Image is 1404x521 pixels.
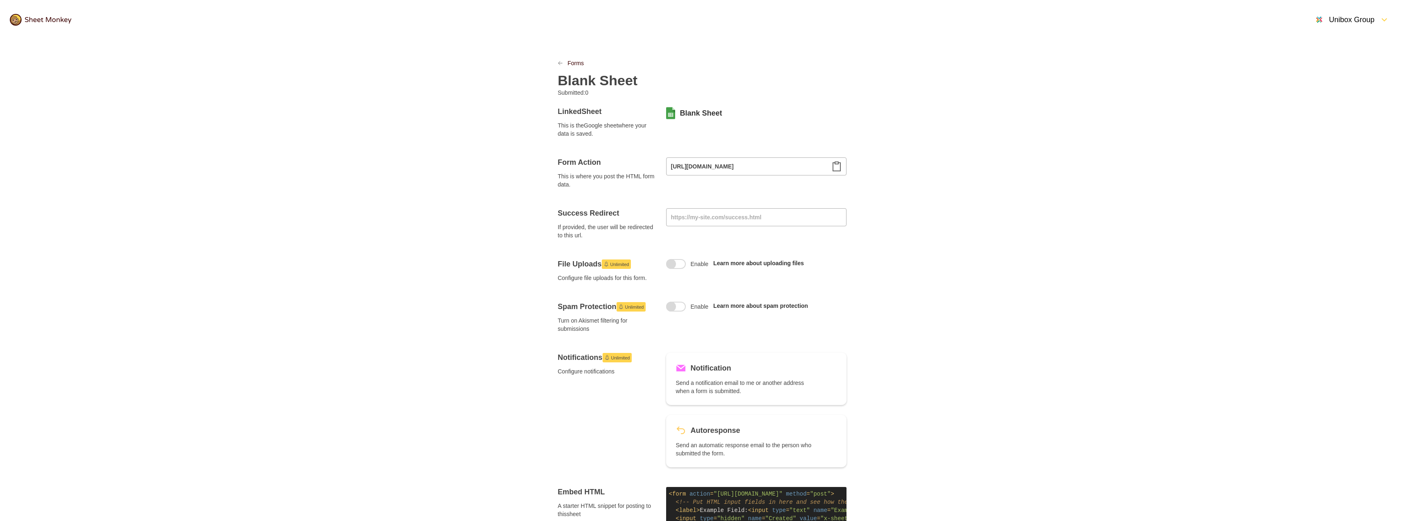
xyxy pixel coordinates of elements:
span: < = = > [669,491,834,497]
svg: Launch [604,262,609,266]
h4: Linked Sheet [558,107,656,116]
span: Enable [691,260,709,268]
span: A starter HTML snippet for posting to this sheet [558,502,656,518]
span: form [672,491,686,497]
h5: Autoresponse [691,425,740,436]
h4: File Uploads [558,259,656,269]
a: Learn more about uploading files [713,260,804,266]
span: label [679,507,696,514]
svg: Mail [676,363,686,373]
span: "[URL][DOMAIN_NAME]" [714,491,783,497]
a: Blank Sheet [680,108,722,118]
span: This is the Google sheet where your data is saved. [558,121,656,138]
span: "post" [810,491,831,497]
svg: FormDown [1379,15,1389,25]
svg: Launch [605,355,610,360]
h4: Notifications [558,353,656,362]
span: This is where you post the HTML form data. [558,172,656,189]
a: Learn more about spam protection [713,303,808,309]
span: < = = /> [748,507,924,514]
h4: Embed HTML [558,487,656,497]
svg: Revert [676,425,686,435]
span: Unlimited [611,353,630,363]
span: Configure notifications [558,367,656,375]
span: <!-- Put HTML input fields in here and see how they fill up your sheet --> [676,499,931,505]
span: input [751,507,769,514]
span: < > [676,507,700,514]
span: Unlimited [610,259,629,269]
h2: Blank Sheet [558,72,638,89]
span: method [786,491,806,497]
svg: Clipboard [832,162,842,171]
span: action [689,491,710,497]
div: Unibox Group [1314,15,1374,25]
input: https://my-site.com/success.html [666,208,846,226]
h4: Form Action [558,157,656,167]
button: Open Menu [1309,10,1394,30]
span: name [813,507,827,514]
h4: Success Redirect [558,208,656,218]
p: Send a notification email to me or another address when a form is submitted. [676,379,814,395]
span: Enable [691,303,709,311]
svg: Launch [619,304,623,309]
p: Submitted: 0 [558,89,696,97]
span: If provided, the user will be redirected to this url. [558,223,656,239]
h5: Notification [691,362,731,374]
span: Unlimited [625,302,644,312]
span: "Example Header" [831,507,885,514]
img: logo@2x.png [10,14,71,26]
span: type [772,507,786,514]
a: Forms [568,59,584,67]
span: "text" [790,507,810,514]
p: Send an automatic response email to the person who submitted the form. [676,441,814,457]
span: Turn on Akismet filtering for submissions [558,316,656,333]
svg: LinkPrevious [558,61,563,66]
span: Configure file uploads for this form. [558,274,656,282]
h4: Spam Protection [558,302,656,312]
